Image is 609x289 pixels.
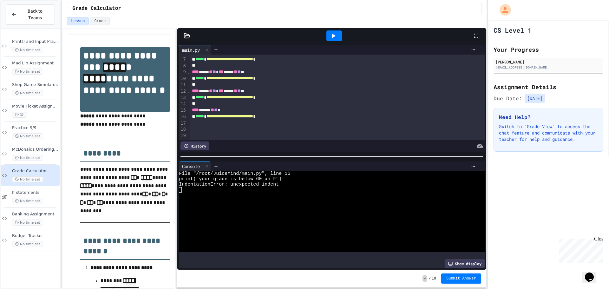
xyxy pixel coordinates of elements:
[187,69,190,75] span: Fold line
[179,114,187,120] div: 16
[179,126,187,133] div: 18
[179,95,187,101] div: 13
[12,82,59,88] span: Shop Game Simulator.
[179,45,211,55] div: main.py
[6,4,55,25] button: Back to Teams
[179,120,187,127] div: 17
[422,275,427,282] span: -
[12,168,59,174] span: Grade Calculator
[12,147,59,152] span: McDonalds Ordering System
[179,69,187,75] div: 9
[3,3,44,40] div: Chat with us now!Close
[21,8,49,21] span: Back to Teams
[12,69,43,75] span: No time set
[441,273,481,284] button: Submit Answer
[179,107,187,114] div: 15
[12,190,59,195] span: If statements
[12,47,43,53] span: No time set
[12,39,59,44] span: Print() and Input Practice
[12,155,43,161] span: No time set
[12,125,59,131] span: Practice 9/9
[179,82,187,88] div: 11
[179,171,290,176] span: File "/root/JuiceMind/main.py", line 16
[12,233,59,239] span: Budget Tracker
[499,123,598,142] p: Switch to "Grade View" to access the chat feature and communicate with your teacher for help and ...
[12,220,43,226] span: No time set
[67,17,89,25] button: Lesson
[12,198,43,204] span: No time set
[432,276,436,281] span: 10
[179,88,187,95] div: 12
[179,56,187,62] div: 7
[179,163,203,170] div: Console
[72,5,121,12] span: Grade Calculator
[12,133,43,139] span: No time set
[495,59,601,65] div: [PERSON_NAME]
[12,104,59,109] span: Movie Ticket Assignment
[525,94,545,103] span: [DATE]
[12,90,43,96] span: No time set
[12,241,43,247] span: No time set
[90,17,110,25] button: Grade
[445,259,485,268] div: Show display
[179,101,187,107] div: 14
[179,133,187,139] div: 19
[493,3,513,17] div: My Account
[180,141,209,150] div: History
[556,236,603,263] iframe: chat widget
[12,212,59,217] span: Banking Assignment
[446,276,476,281] span: Submit Answer
[429,276,431,281] span: /
[179,47,203,53] div: main.py
[179,182,279,187] span: IndentationError: unexpected indent
[179,161,211,171] div: Console
[494,95,522,102] span: Due Date:
[12,176,43,182] span: No time set
[179,63,187,69] div: 8
[187,89,190,94] span: Fold line
[499,113,598,121] h3: Need Help?
[494,82,603,91] h2: Assignment Details
[494,45,603,54] h2: Your Progress
[494,26,532,35] h1: CS Level 1
[12,61,59,66] span: Mad Lib Assignment
[495,65,601,70] div: [EMAIL_ADDRESS][DOMAIN_NAME]
[12,112,27,118] span: 1h
[179,176,282,182] span: print("your grade is below 60 an F")
[582,264,603,283] iframe: chat widget
[179,76,187,82] div: 10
